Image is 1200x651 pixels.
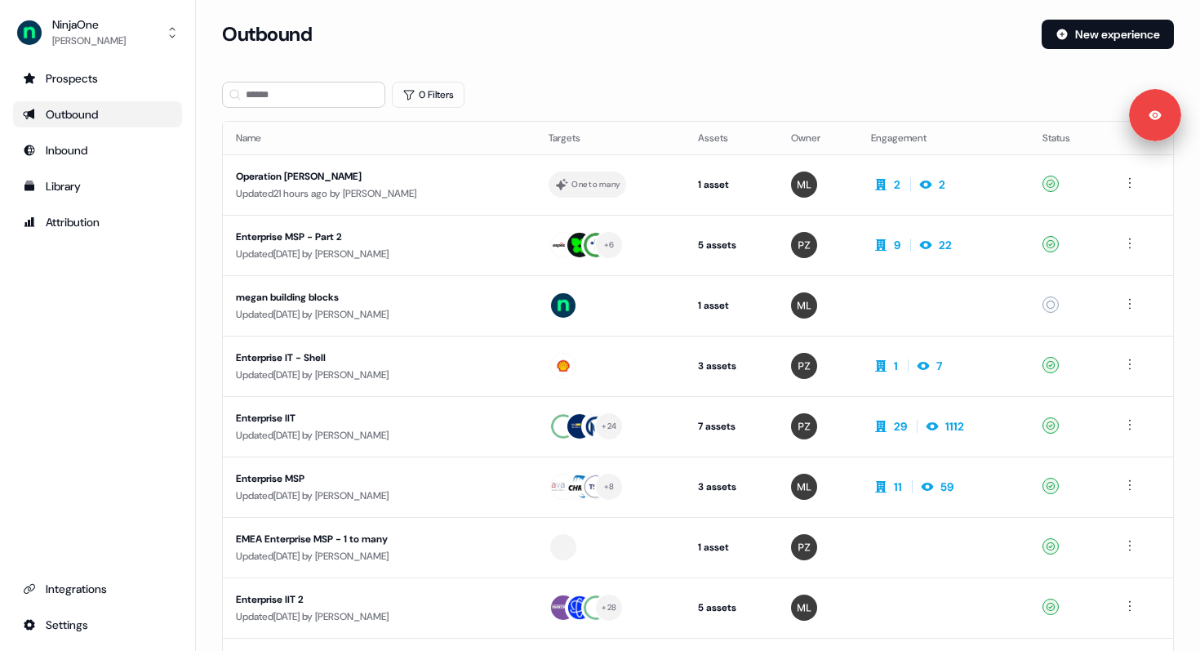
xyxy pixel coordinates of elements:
th: Targets [536,122,685,154]
img: Petra [791,534,817,560]
div: 29 [894,418,907,435]
div: 1 asset [698,297,765,314]
a: Go to Inbound [13,137,182,163]
th: Owner [778,122,858,154]
div: 7 assets [698,418,765,435]
div: 2 [939,176,945,193]
div: 1 [894,358,898,374]
div: 5 assets [698,600,765,616]
div: Updated [DATE] by [PERSON_NAME] [236,367,522,383]
button: 0 Filters [392,82,464,108]
div: 1112 [945,418,964,435]
div: [PERSON_NAME] [52,33,126,49]
th: Engagement [858,122,1029,154]
a: Go to attribution [13,209,182,235]
div: Enterprise IIT 2 [236,591,522,608]
div: 11 [894,479,902,495]
img: Megan [791,474,817,500]
div: 9 [894,237,900,253]
div: Library [23,178,172,194]
div: 5 assets [698,237,765,253]
div: Prospects [23,70,172,87]
th: Status [1029,122,1107,154]
div: Settings [23,617,172,633]
div: Updated [DATE] by [PERSON_NAME] [236,548,522,564]
div: 1 asset [698,539,765,555]
th: Name [223,122,536,154]
th: Assets [685,122,778,154]
img: Megan [791,595,817,621]
button: NinjaOne[PERSON_NAME] [13,13,182,52]
div: Updated [DATE] by [PERSON_NAME] [236,609,522,625]
button: New experience [1042,20,1174,49]
a: Go to integrations [13,576,182,602]
div: 22 [939,237,952,253]
div: Enterprise MSP - Part 2 [236,229,522,245]
div: Operation [PERSON_NAME] [236,168,522,185]
div: 59 [940,479,953,495]
div: Updated [DATE] by [PERSON_NAME] [236,246,522,262]
div: Enterprise MSP [236,470,522,487]
h3: Outbound [222,22,312,47]
div: EMEA Enterprise MSP - 1 to many [236,531,522,547]
div: Outbound [23,106,172,123]
a: Go to integrations [13,612,182,638]
div: megan building blocks [236,289,522,305]
div: + 24 [602,419,616,434]
div: Enterprise IIT [236,410,522,426]
a: Go to prospects [13,65,182,91]
div: + 28 [602,600,616,615]
div: 7 [936,358,942,374]
div: 1 asset [698,176,765,193]
div: 3 assets [698,479,765,495]
div: Inbound [23,142,172,158]
div: Attribution [23,214,172,230]
div: 3 assets [698,358,765,374]
div: + 8 [604,479,615,494]
div: Integrations [23,581,172,597]
div: One to many [571,177,620,192]
a: Go to templates [13,173,182,199]
img: Petra [791,413,817,439]
div: NinjaOne [52,16,126,33]
img: Petra [791,232,817,258]
a: Go to outbound experience [13,101,182,127]
div: Updated 21 hours ago by [PERSON_NAME] [236,185,522,202]
img: Megan [791,292,817,319]
div: Updated [DATE] by [PERSON_NAME] [236,306,522,323]
div: 2 [894,176,900,193]
div: Updated [DATE] by [PERSON_NAME] [236,488,522,504]
img: Petra [791,353,817,379]
div: + 6 [604,238,615,252]
div: Enterprise IT - Shell [236,350,522,366]
div: Updated [DATE] by [PERSON_NAME] [236,427,522,444]
img: Megan [791,172,817,198]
